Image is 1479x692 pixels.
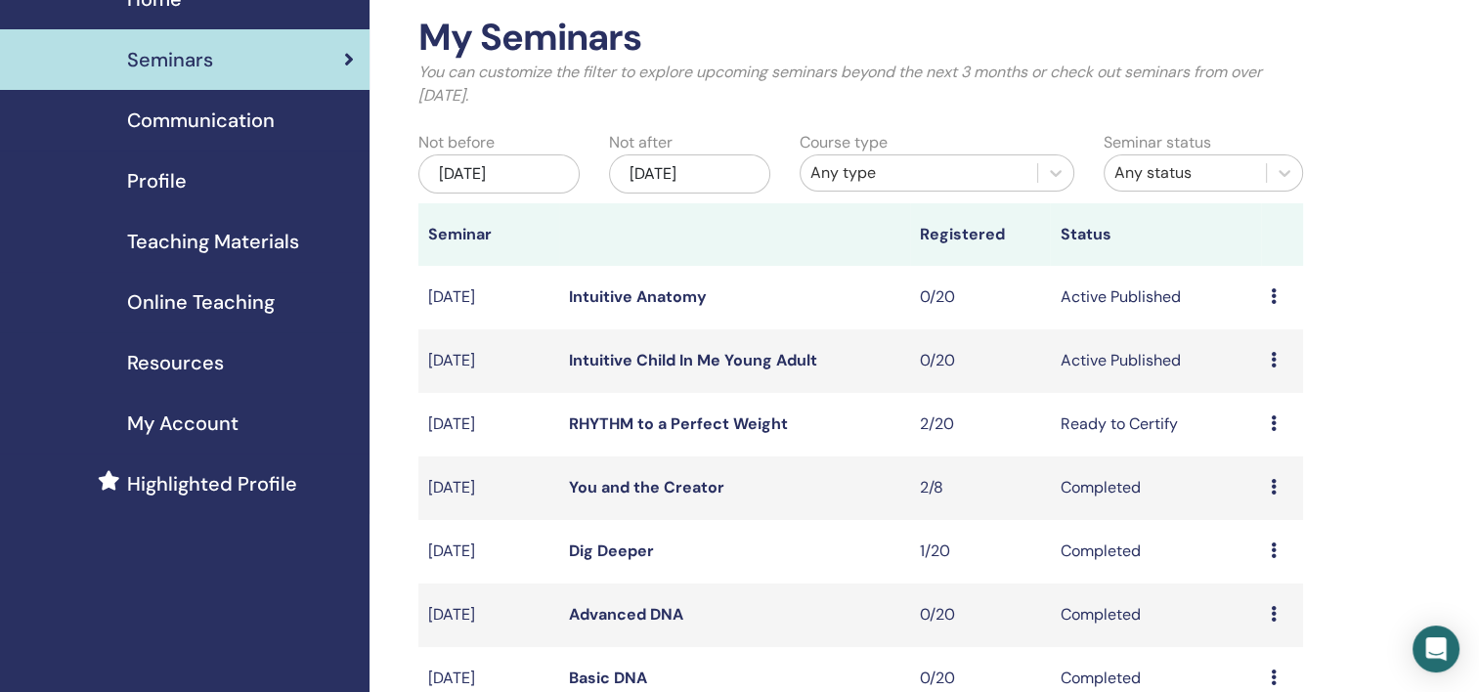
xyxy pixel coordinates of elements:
td: Completed [1050,456,1260,520]
td: [DATE] [418,456,559,520]
label: Not before [418,131,495,154]
a: Intuitive Child In Me Young Adult [569,350,817,370]
td: Completed [1050,520,1260,584]
td: [DATE] [418,584,559,647]
td: [DATE] [418,266,559,329]
td: Completed [1050,584,1260,647]
th: Status [1050,203,1260,266]
a: Intuitive Anatomy [569,286,707,307]
td: Active Published [1050,266,1260,329]
th: Registered [910,203,1051,266]
p: You can customize the filter to explore upcoming seminars beyond the next 3 months or check out s... [418,61,1303,108]
div: [DATE] [609,154,770,194]
th: Seminar [418,203,559,266]
div: [DATE] [418,154,580,194]
span: Teaching Materials [127,227,299,256]
span: My Account [127,409,239,438]
span: Profile [127,166,187,195]
a: You and the Creator [569,477,724,497]
td: 2/20 [910,393,1051,456]
td: 0/20 [910,329,1051,393]
span: Resources [127,348,224,377]
h2: My Seminars [418,16,1303,61]
td: Ready to Certify [1050,393,1260,456]
div: Any type [810,161,1028,185]
label: Not after [609,131,673,154]
span: Online Teaching [127,287,275,317]
span: Highlighted Profile [127,469,297,498]
label: Seminar status [1104,131,1211,154]
td: [DATE] [418,520,559,584]
span: Seminars [127,45,213,74]
a: Advanced DNA [569,604,683,625]
td: [DATE] [418,393,559,456]
a: RHYTHM to a Perfect Weight [569,413,788,434]
div: Open Intercom Messenger [1413,626,1459,672]
td: Active Published [1050,329,1260,393]
td: 2/8 [910,456,1051,520]
td: 1/20 [910,520,1051,584]
a: Dig Deeper [569,541,654,561]
label: Course type [800,131,888,154]
div: Any status [1114,161,1256,185]
td: 0/20 [910,266,1051,329]
span: Communication [127,106,275,135]
td: 0/20 [910,584,1051,647]
a: Basic DNA [569,668,647,688]
td: [DATE] [418,329,559,393]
